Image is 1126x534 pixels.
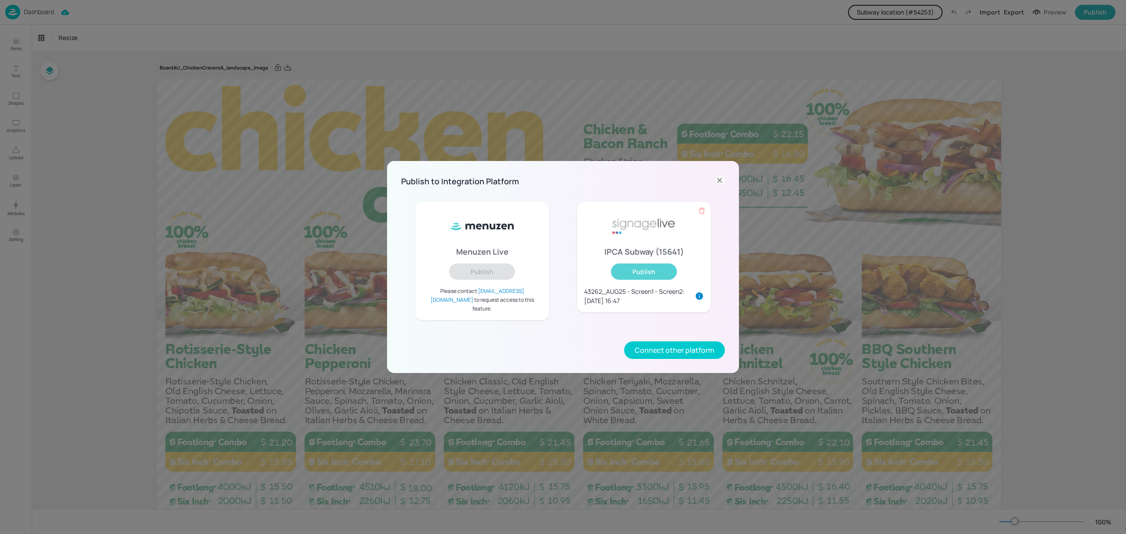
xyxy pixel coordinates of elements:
button: Disconnect from Signagelive [695,203,709,218]
p: IPCA Subway (15641) [604,248,684,256]
img: signage-live-aafa7296.png [611,209,677,244]
span: Please contact to request access to this feature. [422,287,542,313]
button: Connect other platform [624,341,725,359]
span: [EMAIL_ADDRESS][DOMAIN_NAME] [431,287,524,304]
button: Publish [611,263,677,280]
p: Menuzen Live [456,248,508,256]
img: ml8WC8f0XxQ8HKVnnVUe7f5Gv1vbApsJzyFa2MjOoB8SUy3kBkfteYo5TIAmtfcjWXsj8oHYkuYqrJRUn+qckOrNdzmSzIzkA... [449,209,515,244]
svg: Last time publish widget in this device [695,292,704,300]
div: 43262_AUG25 - Screen1 - Screen2 : [DATE] 16:47 [584,287,693,305]
h6: Publish to Integration Platform [401,175,519,188]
